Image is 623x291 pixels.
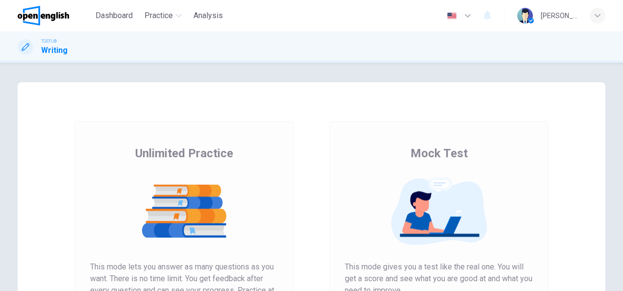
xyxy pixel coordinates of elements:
button: Analysis [190,7,227,24]
button: Dashboard [92,7,137,24]
h1: Writing [41,45,68,56]
span: Dashboard [96,10,133,22]
span: Practice [144,10,173,22]
span: Unlimited Practice [135,145,233,161]
span: Mock Test [410,145,468,161]
img: en [446,12,458,20]
img: OpenEnglish logo [18,6,69,25]
span: TOEFL® [41,38,57,45]
a: OpenEnglish logo [18,6,92,25]
img: Profile picture [517,8,533,24]
button: Practice [141,7,186,24]
span: Analysis [193,10,223,22]
div: [PERSON_NAME] [541,10,578,22]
